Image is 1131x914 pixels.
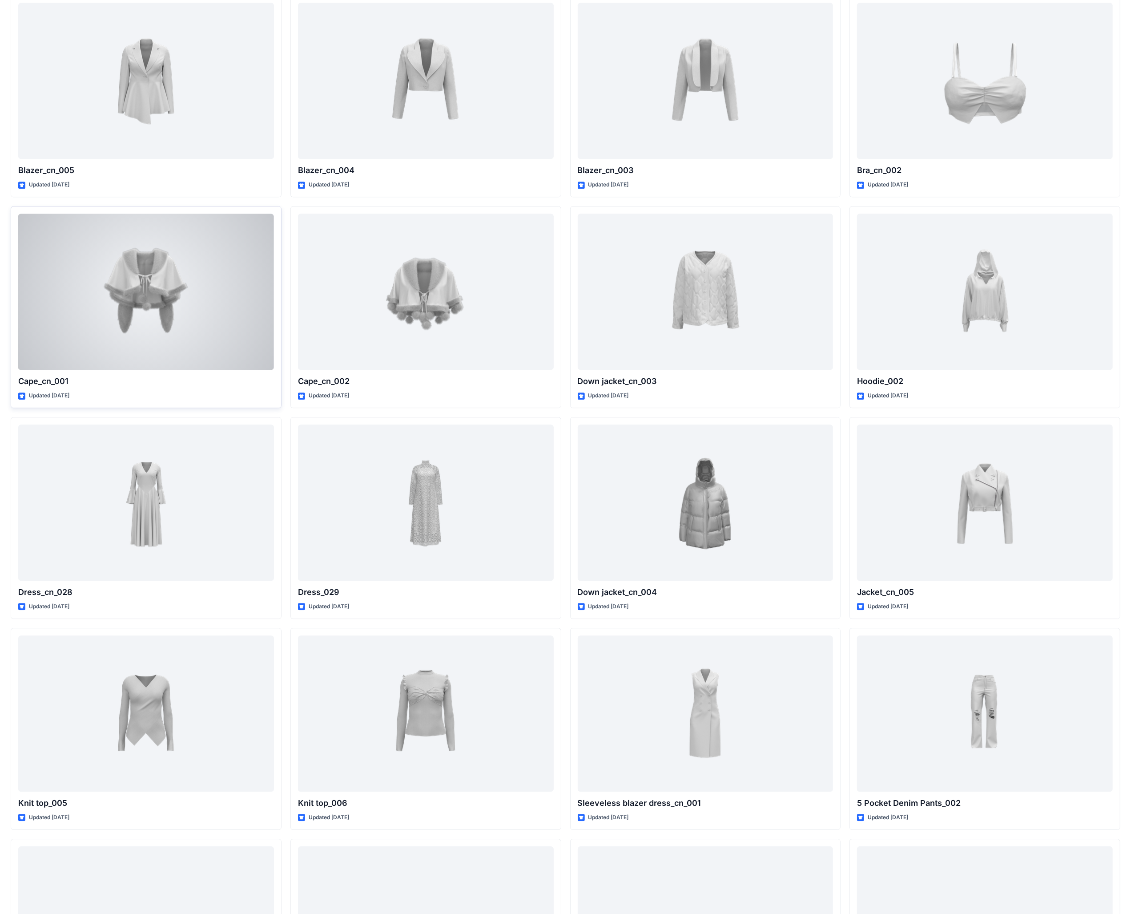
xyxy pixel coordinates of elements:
[18,164,274,177] p: Blazer_cn_005
[578,3,833,159] a: Blazer_cn_003
[857,3,1113,159] a: Bra_cn_002
[578,635,833,792] a: Sleeveless blazer dress_cn_001
[18,425,274,581] a: Dress_cn_028
[578,425,833,581] a: Down jacket_cn_004
[578,164,833,177] p: Blazer_cn_003
[298,635,554,792] a: Knit top_006
[857,586,1113,599] p: Jacket_cn_005
[868,180,908,190] p: Updated [DATE]
[857,375,1113,388] p: Hoodie_002
[588,391,629,400] p: Updated [DATE]
[29,180,69,190] p: Updated [DATE]
[298,375,554,388] p: Cape_cn_002
[18,586,274,599] p: Dress_cn_028
[309,813,349,822] p: Updated [DATE]
[578,375,833,388] p: Down jacket_cn_003
[298,425,554,581] a: Dress_029
[29,391,69,400] p: Updated [DATE]
[857,425,1113,581] a: Jacket_cn_005
[588,602,629,611] p: Updated [DATE]
[18,214,274,370] a: Cape_cn_001
[29,813,69,822] p: Updated [DATE]
[298,164,554,177] p: Blazer_cn_004
[18,375,274,388] p: Cape_cn_001
[857,635,1113,792] a: 5 Pocket Denim Pants_002
[868,602,908,611] p: Updated [DATE]
[298,797,554,809] p: Knit top_006
[309,391,349,400] p: Updated [DATE]
[868,813,908,822] p: Updated [DATE]
[298,3,554,159] a: Blazer_cn_004
[298,214,554,370] a: Cape_cn_002
[857,214,1113,370] a: Hoodie_002
[298,586,554,599] p: Dress_029
[578,797,833,809] p: Sleeveless blazer dress_cn_001
[18,3,274,159] a: Blazer_cn_005
[309,602,349,611] p: Updated [DATE]
[578,586,833,599] p: Down jacket_cn_004
[857,164,1113,177] p: Bra_cn_002
[29,602,69,611] p: Updated [DATE]
[309,180,349,190] p: Updated [DATE]
[868,391,908,400] p: Updated [DATE]
[857,797,1113,809] p: 5 Pocket Denim Pants_002
[18,797,274,809] p: Knit top_005
[588,813,629,822] p: Updated [DATE]
[588,180,629,190] p: Updated [DATE]
[18,635,274,792] a: Knit top_005
[578,214,833,370] a: Down jacket_cn_003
